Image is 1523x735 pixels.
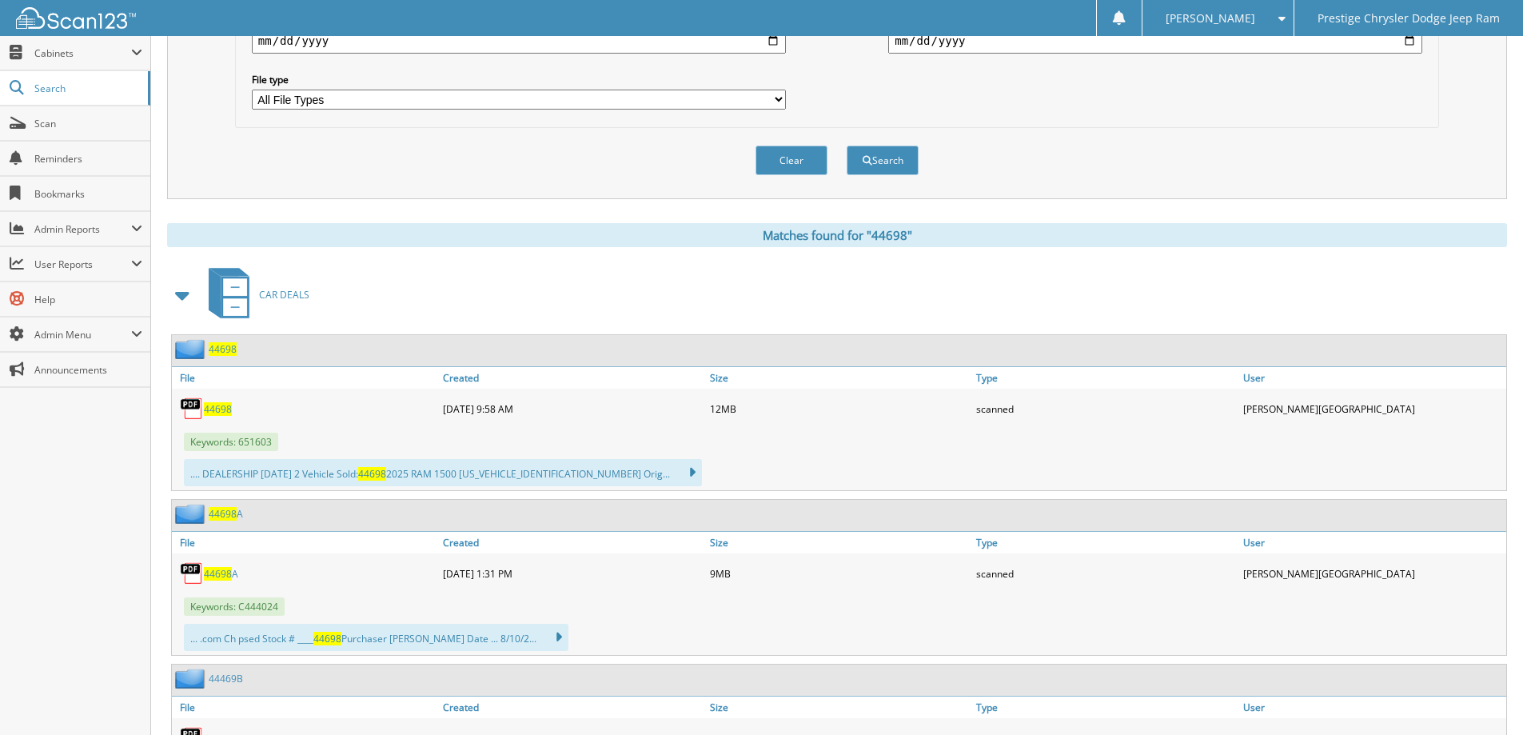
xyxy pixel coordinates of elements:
a: Size [706,367,973,389]
span: Cabinets [34,46,131,60]
span: 44698 [204,567,232,581]
div: [DATE] 1:31 PM [439,557,706,589]
span: [PERSON_NAME] [1166,14,1255,23]
span: Reminders [34,152,142,166]
a: 44698A [209,507,243,521]
div: 12MB [706,393,973,425]
div: [PERSON_NAME][GEOGRAPHIC_DATA] [1239,393,1506,425]
div: [DATE] 9:58 AM [439,393,706,425]
a: User [1239,697,1506,718]
div: Matches found for "44698" [167,223,1507,247]
button: Search [847,146,919,175]
div: [PERSON_NAME][GEOGRAPHIC_DATA] [1239,557,1506,589]
button: Clear [756,146,827,175]
a: Type [972,532,1239,553]
img: PDF.png [180,561,204,585]
span: Help [34,293,142,306]
span: 44698 [209,507,237,521]
a: Size [706,532,973,553]
a: Created [439,697,706,718]
span: Search [34,82,140,95]
span: User Reports [34,258,131,271]
span: Bookmarks [34,187,142,201]
div: 9MB [706,557,973,589]
a: Created [439,532,706,553]
div: ... .com Ch psed Stock # ____ Purchaser [PERSON_NAME] Date ... 8/10/2... [184,624,568,651]
a: CAR DEALS [199,263,309,326]
span: Prestige Chrysler Dodge Jeep Ram [1318,14,1500,23]
img: scan123-logo-white.svg [16,7,136,29]
img: folder2.png [175,669,209,689]
a: 44698A [204,567,238,581]
a: File [172,532,439,553]
a: User [1239,532,1506,553]
img: folder2.png [175,504,209,524]
div: scanned [972,393,1239,425]
a: User [1239,367,1506,389]
a: File [172,367,439,389]
span: Scan [34,117,142,130]
div: .... DEALERSHIP [DATE] 2 Vehicle Sold: 2025 RAM 1500 [US_VEHICLE_IDENTIFICATION_NUMBER] Orig... [184,459,702,486]
a: Type [972,697,1239,718]
span: Admin Reports [34,222,131,236]
span: Keywords: C444024 [184,597,285,616]
img: PDF.png [180,397,204,421]
iframe: Chat Widget [1443,658,1523,735]
img: folder2.png [175,339,209,359]
a: File [172,697,439,718]
label: File type [252,73,786,86]
span: Keywords: 651603 [184,433,278,451]
a: Size [706,697,973,718]
a: 44469B [209,672,243,685]
span: 44698 [313,632,341,645]
input: end [888,28,1422,54]
div: scanned [972,557,1239,589]
a: 44698 [209,342,237,356]
span: Announcements [34,363,142,377]
a: Type [972,367,1239,389]
a: 44698 [204,402,232,416]
span: CAR DEALS [259,288,309,302]
input: start [252,28,786,54]
span: 44698 [358,467,386,481]
span: Admin Menu [34,328,131,342]
a: Created [439,367,706,389]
